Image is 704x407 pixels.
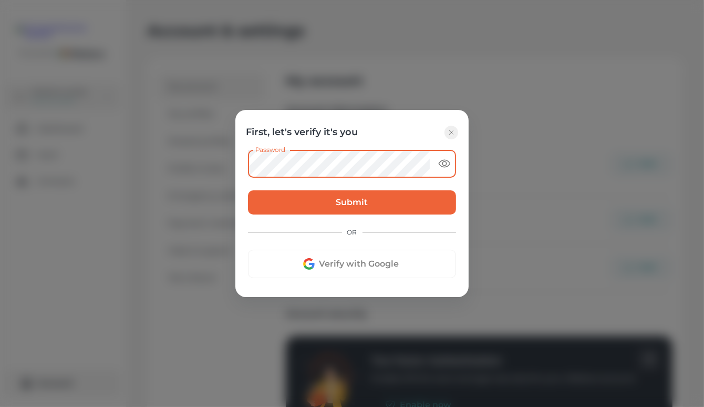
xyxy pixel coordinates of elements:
[248,190,456,215] button: Submit
[255,145,286,154] label: Password
[248,250,456,278] button: Verify with Google
[342,223,363,241] span: OR
[434,153,455,174] button: toggle password visibility
[246,126,358,138] h4: First, let's verify it's you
